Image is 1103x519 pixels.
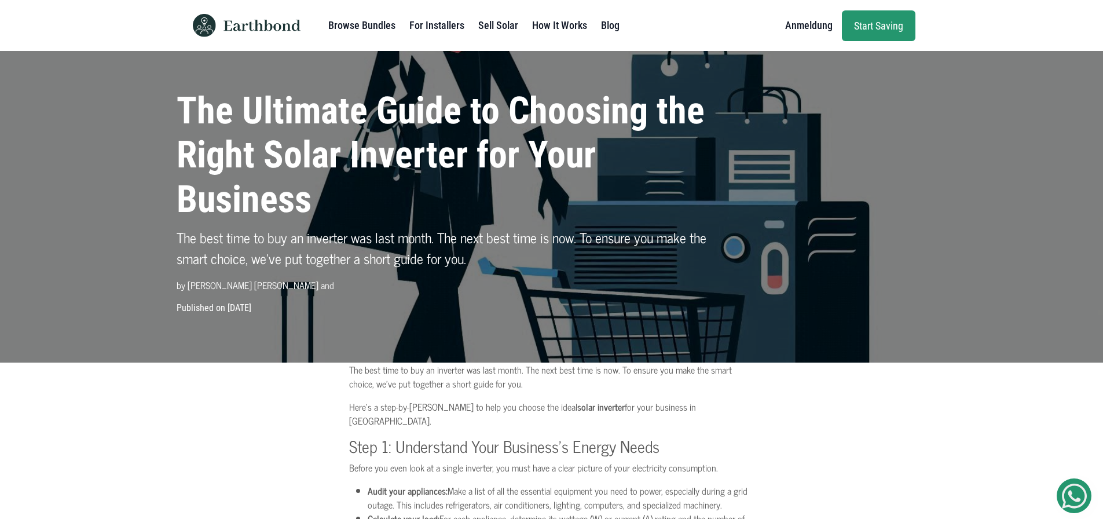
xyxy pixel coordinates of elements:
[349,437,754,456] h3: Step 1: Understand Your Business's Energy Needs
[532,14,587,37] a: How It Works
[577,399,625,414] b: solar inverter
[170,301,934,315] p: Published on [DATE]
[328,14,395,37] a: Browse Bundles
[842,10,915,41] a: Start Saving
[349,460,754,474] p: Before you even look at a single inverter, you must have a clear picture of your electricity cons...
[349,400,754,427] p: Here’s a step-by-[PERSON_NAME] to help you choose the ideal for your business in [GEOGRAPHIC_DATA].
[601,14,620,37] a: Blog
[223,20,301,31] img: Earthbond text logo
[177,278,736,292] p: by [PERSON_NAME] [PERSON_NAME] and
[349,363,754,390] p: The best time to buy an inverter was last month. The next best time is now. To ensure you make th...
[188,14,221,37] img: Earthbond icon logo
[409,14,464,37] a: For Installers
[368,484,754,511] li: Make a list of all the essential equipment you need to power, especially during a grid outage. Th...
[177,89,736,222] h1: The Ultimate Guide to Choosing the Right Solar Inverter for Your Business
[368,483,448,498] b: Audit your appliances:
[177,227,736,269] p: The best time to buy an inverter was last month. The next best time is now. To ensure you make th...
[188,5,301,46] a: Earthbond icon logo Earthbond text logo
[785,14,833,37] a: Anmeldung
[478,14,518,37] a: Sell Solar
[1062,484,1087,509] img: Get Started On Earthbond Via Whatsapp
